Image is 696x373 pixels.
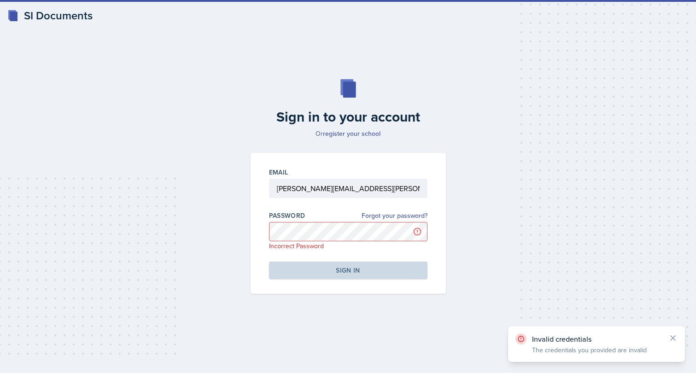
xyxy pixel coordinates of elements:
[269,179,427,198] input: Email
[269,211,305,220] label: Password
[269,262,427,279] button: Sign in
[269,241,427,251] p: Incorrect Password
[245,129,451,138] p: Or
[7,7,93,24] a: SI Documents
[245,109,451,125] h2: Sign in to your account
[269,168,288,177] label: Email
[336,266,360,275] div: Sign in
[532,345,661,355] p: The credentials you provided are invalid
[532,334,661,344] p: Invalid credentials
[323,129,380,138] a: register your school
[362,211,427,221] a: Forgot your password?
